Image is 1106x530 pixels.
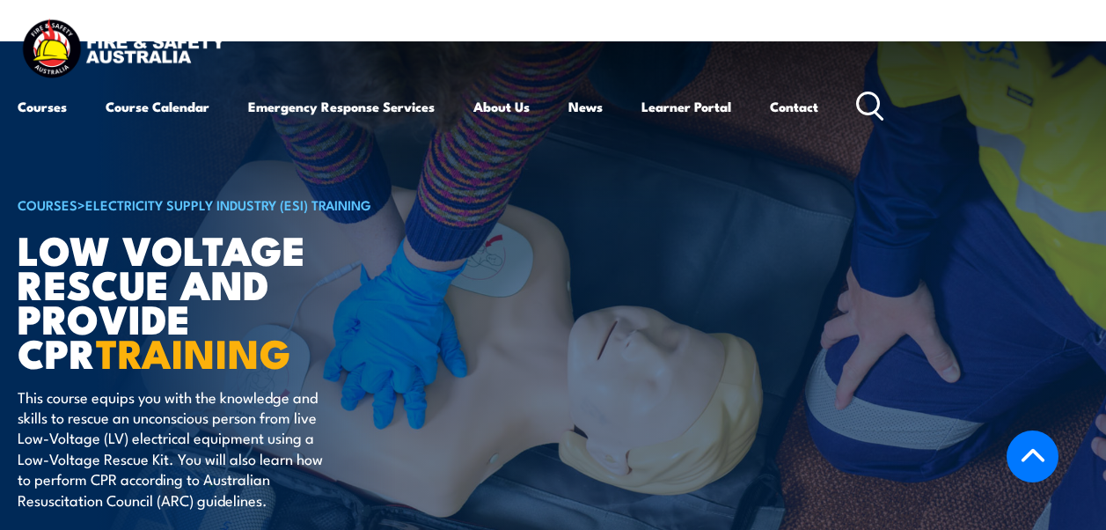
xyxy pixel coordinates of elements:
a: Course Calendar [106,85,209,128]
a: Emergency Response Services [248,85,435,128]
a: Courses [18,85,67,128]
a: Learner Portal [641,85,731,128]
a: COURSES [18,195,77,214]
h1: Low Voltage Rescue and Provide CPR [18,232,452,370]
p: This course equips you with the knowledge and skills to rescue an unconscious person from live Lo... [18,386,339,510]
a: About Us [473,85,530,128]
a: Contact [770,85,818,128]
strong: TRAINING [96,321,291,382]
a: Electricity Supply Industry (ESI) Training [85,195,371,214]
h6: > [18,194,452,215]
a: News [568,85,603,128]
